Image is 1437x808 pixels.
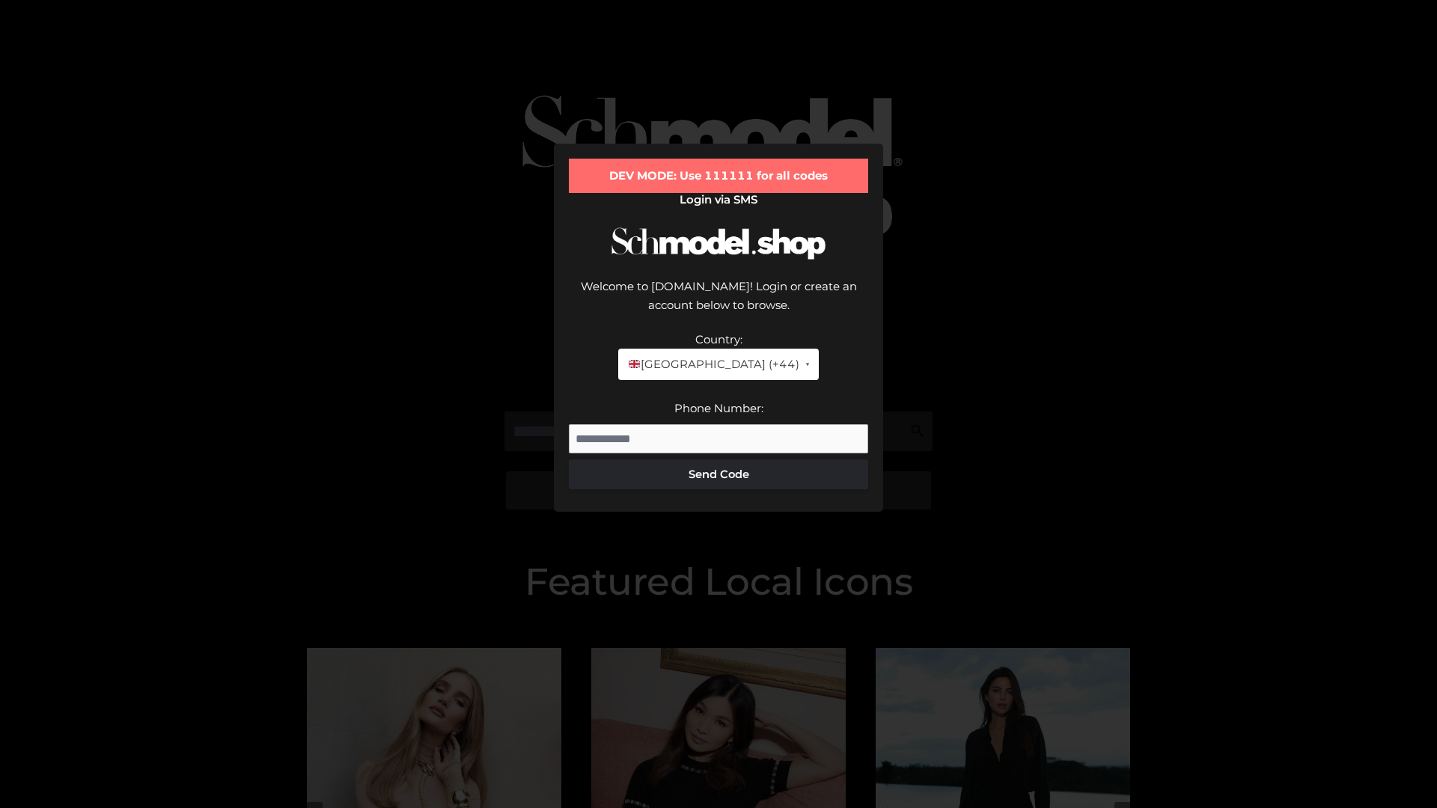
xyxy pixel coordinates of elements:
img: Schmodel Logo [606,214,831,273]
img: 🇬🇧 [629,358,640,370]
label: Country: [695,332,742,346]
button: Send Code [569,459,868,489]
h2: Login via SMS [569,193,868,206]
div: Welcome to [DOMAIN_NAME]! Login or create an account below to browse. [569,277,868,330]
span: [GEOGRAPHIC_DATA] (+44) [627,355,799,374]
label: Phone Number: [674,401,763,415]
div: DEV MODE: Use 111111 for all codes [569,159,868,193]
